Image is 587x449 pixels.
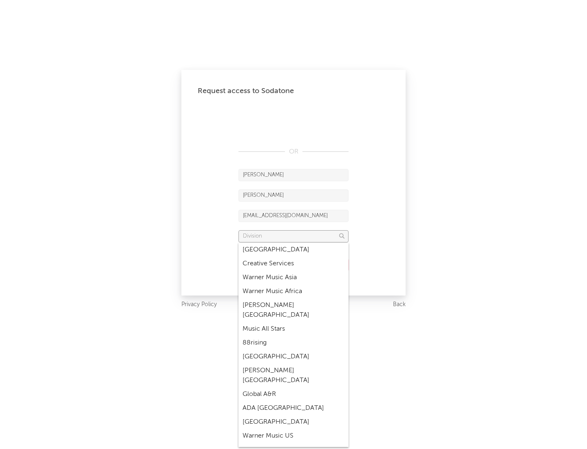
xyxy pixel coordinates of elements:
[181,300,217,310] a: Privacy Policy
[238,364,349,387] div: [PERSON_NAME] [GEOGRAPHIC_DATA]
[238,147,349,157] div: OR
[238,336,349,350] div: 88rising
[198,86,389,96] div: Request access to Sodatone
[238,285,349,298] div: Warner Music Africa
[238,271,349,285] div: Warner Music Asia
[238,243,349,257] div: [GEOGRAPHIC_DATA]
[238,210,349,222] input: Email
[238,298,349,322] div: [PERSON_NAME] [GEOGRAPHIC_DATA]
[238,257,349,271] div: Creative Services
[238,415,349,429] div: [GEOGRAPHIC_DATA]
[238,322,349,336] div: Music All Stars
[238,350,349,364] div: [GEOGRAPHIC_DATA]
[238,169,349,181] input: First Name
[238,401,349,415] div: ADA [GEOGRAPHIC_DATA]
[238,429,349,443] div: Warner Music US
[238,230,349,242] input: Division
[238,387,349,401] div: Global A&R
[238,189,349,202] input: Last Name
[393,300,406,310] a: Back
